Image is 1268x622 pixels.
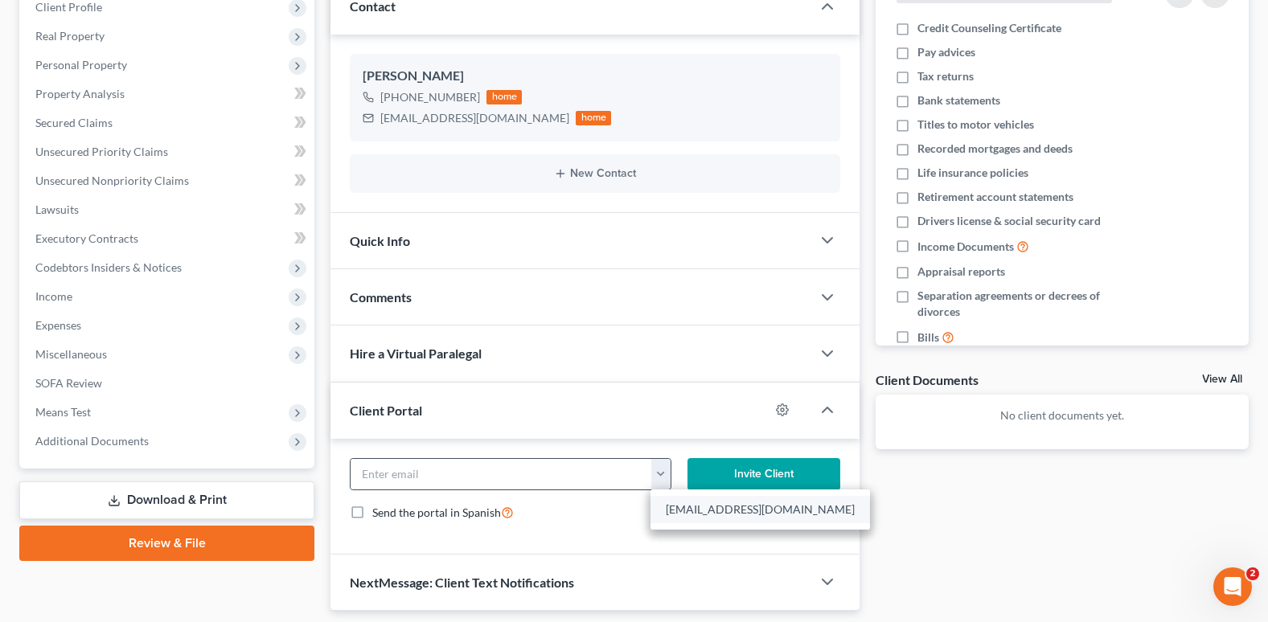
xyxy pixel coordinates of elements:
span: Drivers license & social security card [917,213,1101,229]
a: SOFA Review [23,369,314,398]
div: home [576,111,611,125]
span: Executory Contracts [35,231,138,245]
span: Codebtors Insiders & Notices [35,260,182,274]
a: Unsecured Priority Claims [23,137,314,166]
span: Income Documents [917,239,1014,255]
span: Income [35,289,72,303]
a: [EMAIL_ADDRESS][DOMAIN_NAME] [650,496,870,523]
span: Quick Info [350,233,410,248]
a: Secured Claims [23,108,314,137]
span: Unsecured Nonpriority Claims [35,174,189,187]
a: Lawsuits [23,195,314,224]
span: Titles to motor vehicles [917,117,1034,133]
p: No client documents yet. [888,407,1236,424]
a: Download & Print [19,481,314,519]
iframe: Intercom live chat [1213,567,1252,606]
span: Hire a Virtual Paralegal [350,346,482,361]
span: Bank statements [917,92,1000,108]
span: 2 [1246,567,1259,580]
span: Tax returns [917,68,974,84]
span: Credit Counseling Certificate [917,20,1061,36]
span: Secured Claims [35,116,113,129]
button: New Contact [363,167,827,180]
div: Client Documents [876,371,979,388]
span: Separation agreements or decrees of divorces [917,288,1142,320]
span: SOFA Review [35,376,102,390]
a: Review & File [19,526,314,561]
span: Appraisal reports [917,264,1005,280]
span: Property Analysis [35,87,125,100]
span: Pay advices [917,44,975,60]
span: Bills [917,329,939,346]
span: Retirement account statements [917,189,1073,205]
span: Miscellaneous [35,347,107,361]
span: Lawsuits [35,203,79,216]
span: Comments [350,289,412,305]
span: Means Test [35,405,91,419]
a: Property Analysis [23,80,314,108]
span: Unsecured Priority Claims [35,145,168,158]
span: Life insurance policies [917,165,1028,181]
div: [PERSON_NAME] [363,67,827,86]
span: Client Portal [350,403,422,418]
a: Executory Contracts [23,224,314,253]
button: Invite Client [687,458,840,490]
a: View All [1202,374,1242,385]
span: Recorded mortgages and deeds [917,141,1073,157]
span: NextMessage: Client Text Notifications [350,575,574,590]
a: Unsecured Nonpriority Claims [23,166,314,195]
div: [PHONE_NUMBER] [380,89,480,105]
div: home [486,90,522,104]
div: [EMAIL_ADDRESS][DOMAIN_NAME] [380,110,569,126]
span: Additional Documents [35,434,149,448]
span: Real Property [35,29,105,43]
span: Expenses [35,318,81,332]
span: Send the portal in Spanish [372,505,501,519]
span: Personal Property [35,58,127,72]
input: Enter email [351,459,651,489]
